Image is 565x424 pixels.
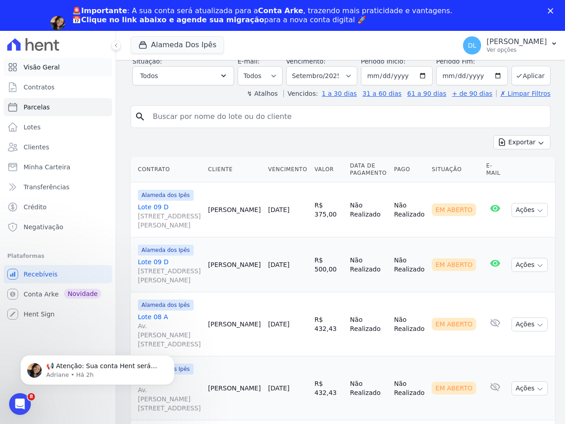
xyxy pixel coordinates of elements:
span: [STREET_ADDRESS][PERSON_NAME] [138,212,201,230]
div: Plataformas [7,251,108,261]
a: + de 90 dias [452,90,492,97]
a: Minha Carteira [4,158,112,176]
a: 1 a 30 dias [322,90,357,97]
span: Visão Geral [24,63,60,72]
button: Alameda Dos Ipês [131,36,224,54]
td: Não Realizado [390,292,428,356]
button: Ações [511,258,548,272]
span: Clientes [24,143,49,152]
label: Vencidos: [283,90,318,97]
td: Não Realizado [346,292,390,356]
span: Parcelas [24,103,50,112]
label: ↯ Atalhos [247,90,278,97]
span: Alameda dos Ipês [138,300,194,311]
label: Período Inicío: [361,58,405,65]
a: Transferências [4,178,112,196]
a: 61 a 90 dias [407,90,446,97]
span: Minha Carteira [24,163,70,172]
a: Lote 09 D[STREET_ADDRESS][PERSON_NAME] [138,257,201,285]
th: Data de Pagamento [346,157,390,182]
a: Lotes [4,118,112,136]
button: Aplicar [511,66,550,85]
th: Vencimento [264,157,311,182]
div: Em Aberto [432,318,476,330]
td: Não Realizado [390,182,428,237]
a: [DATE] [268,320,289,328]
label: Vencimento: [286,58,326,65]
td: R$ 432,43 [311,292,346,356]
a: [DATE] [268,206,289,213]
iframe: Intercom live chat [9,393,31,415]
span: Recebíveis [24,270,58,279]
th: Pago [390,157,428,182]
span: Crédito [24,202,47,212]
div: : A sua conta será atualizada para a , trazendo mais praticidade e vantagens. 📅 para a nova conta... [72,6,453,25]
a: [DATE] [268,261,289,268]
button: Todos [132,66,234,85]
img: Profile image for Adriane [50,16,65,30]
span: Novidade [64,289,101,299]
button: Ações [511,381,548,395]
td: Não Realizado [346,237,390,292]
span: Hent Sign [24,310,55,319]
td: Não Realizado [390,237,428,292]
button: Exportar [493,135,550,149]
a: Visão Geral [4,58,112,76]
span: Negativação [24,222,63,232]
iframe: Intercom notifications mensagem [7,336,188,399]
i: search [135,111,146,122]
a: Parcelas [4,98,112,116]
span: DL [468,42,477,49]
span: Todos [140,70,158,81]
label: Período Fim: [436,57,508,66]
td: R$ 375,00 [311,182,346,237]
span: Alameda dos Ipês [138,245,194,256]
span: 8 [28,393,35,400]
button: DL [PERSON_NAME] Ver opções [456,33,565,58]
span: Lotes [24,123,41,132]
td: Não Realizado [390,356,428,420]
b: Clique no link abaixo e agende sua migração [81,15,264,24]
button: Ações [511,203,548,217]
th: Situação [428,157,482,182]
a: Negativação [4,218,112,236]
a: [DATE] [268,385,289,392]
a: Recebíveis [4,265,112,283]
td: Não Realizado [346,182,390,237]
a: Conta Arke Novidade [4,285,112,303]
th: Cliente [205,157,264,182]
label: Situação: [132,58,162,65]
a: Agendar migração [72,30,147,40]
div: Em Aberto [432,382,476,394]
input: Buscar por nome do lote ou do cliente [147,108,546,126]
td: [PERSON_NAME] [205,356,264,420]
div: Fechar [548,8,557,14]
th: E-mail [482,157,508,182]
span: Alameda dos Ipês [138,190,194,201]
span: [STREET_ADDRESS][PERSON_NAME] [138,266,201,285]
td: [PERSON_NAME] [205,182,264,237]
a: Clientes [4,138,112,156]
th: Contrato [131,157,205,182]
td: R$ 500,00 [311,237,346,292]
span: Transferências [24,182,69,192]
a: Lote 08 AAv. [PERSON_NAME][STREET_ADDRESS] [138,312,201,349]
td: R$ 432,43 [311,356,346,420]
td: Não Realizado [346,356,390,420]
label: E-mail: [238,58,260,65]
span: Av. [PERSON_NAME][STREET_ADDRESS] [138,321,201,349]
th: Valor [311,157,346,182]
a: Lote 09 D[STREET_ADDRESS][PERSON_NAME] [138,202,201,230]
div: Em Aberto [432,258,476,271]
button: Ações [511,317,548,331]
span: Contratos [24,83,54,92]
span: Conta Arke [24,290,58,299]
a: Crédito [4,198,112,216]
p: Ver opções [487,46,547,54]
a: ✗ Limpar Filtros [496,90,550,97]
a: Contratos [4,78,112,96]
p: [PERSON_NAME] [487,37,547,46]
